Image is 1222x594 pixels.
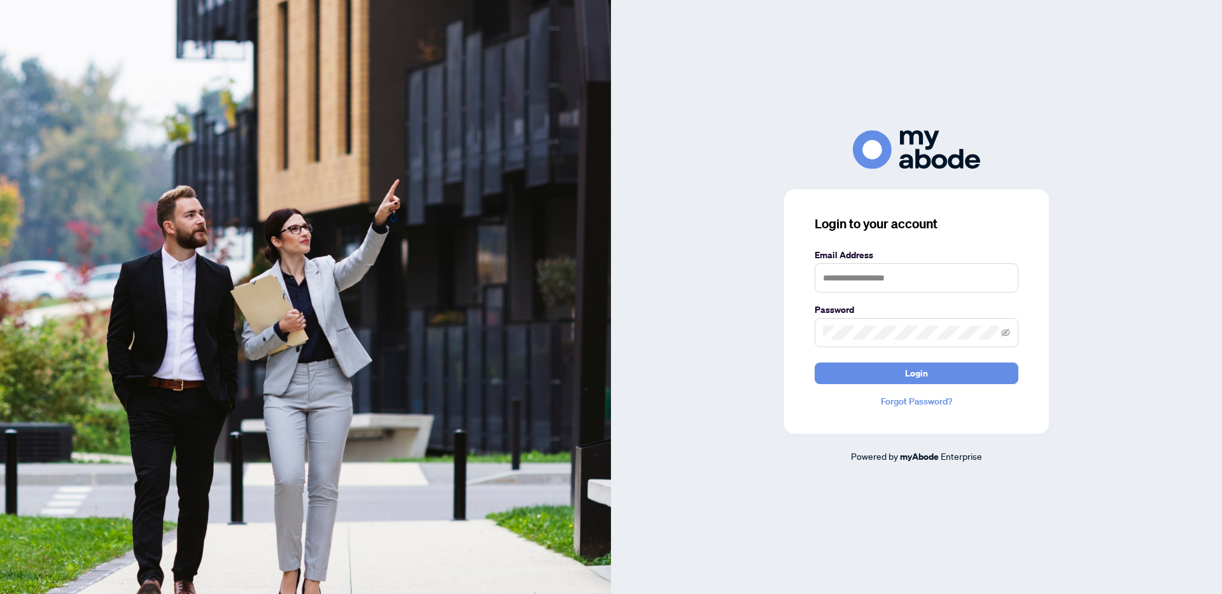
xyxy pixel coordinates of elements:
a: Forgot Password? [815,394,1018,408]
img: ma-logo [853,130,980,169]
label: Email Address [815,248,1018,262]
span: Powered by [851,450,898,462]
button: Login [815,363,1018,384]
label: Password [815,303,1018,317]
a: myAbode [900,450,939,464]
span: eye-invisible [1001,328,1010,337]
span: Enterprise [941,450,982,462]
span: Login [905,363,928,383]
h3: Login to your account [815,215,1018,233]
